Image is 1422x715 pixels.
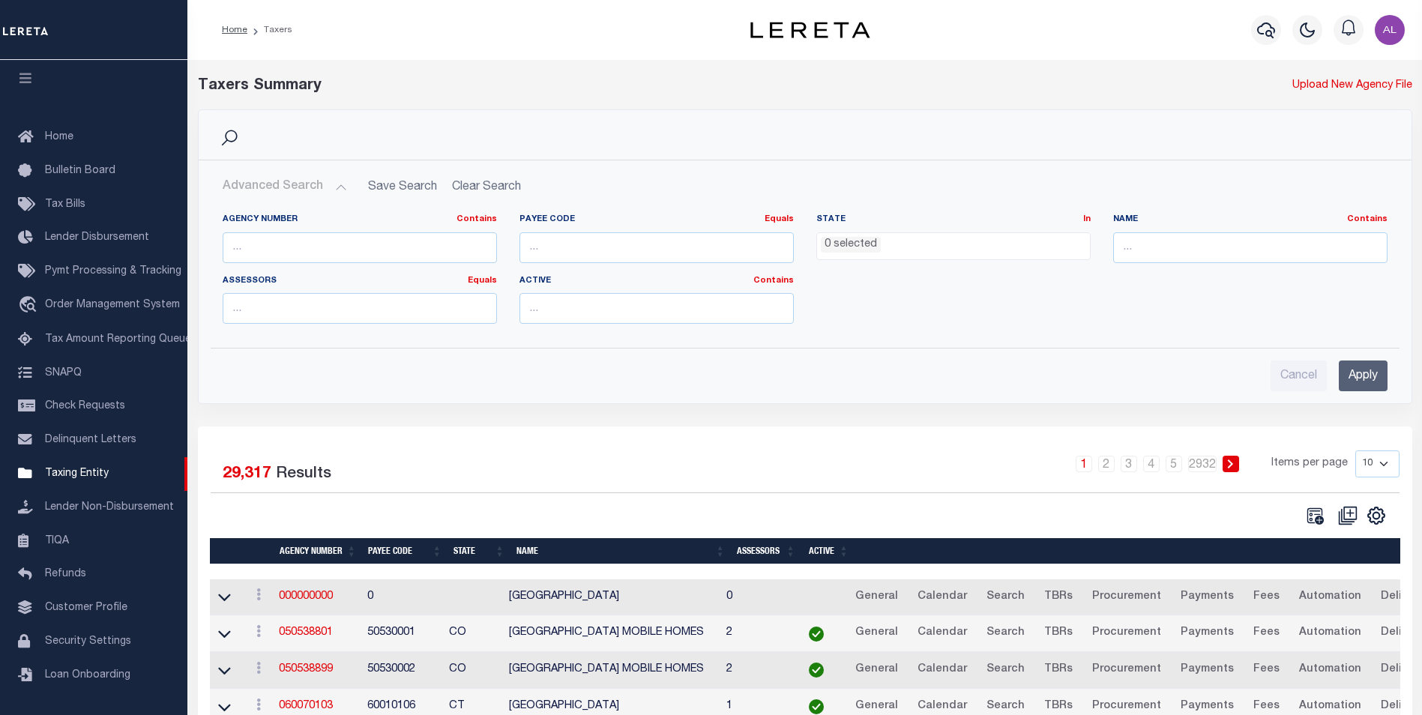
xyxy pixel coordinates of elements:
span: Loan Onboarding [45,670,130,681]
span: Tax Amount Reporting Queue [45,334,191,345]
img: check-icon-green.svg [809,699,824,714]
i: travel_explore [18,296,42,316]
td: 2 [720,652,790,689]
input: Apply [1339,360,1388,391]
span: Lender Non-Disbursement [45,502,174,513]
img: svg+xml;base64,PHN2ZyB4bWxucz0iaHR0cDovL3d3dy53My5vcmcvMjAwMC9zdmciIHBvaW50ZXItZXZlbnRzPSJub25lIi... [1375,15,1405,45]
a: In [1083,215,1091,223]
input: ... [519,232,794,263]
a: Calendar [911,585,974,609]
li: Taxers [247,23,292,37]
th: Agency Number: activate to sort column ascending [274,538,362,564]
a: Fees [1247,621,1286,645]
label: Agency Number [223,214,497,226]
a: General [849,658,905,682]
label: Payee Code [519,214,794,226]
a: Calendar [911,658,974,682]
label: Results [276,462,331,486]
img: check-icon-green.svg [809,663,824,678]
a: 060070103 [279,701,333,711]
a: Payments [1174,658,1241,682]
td: 50530002 [361,652,444,689]
span: 29,317 [223,466,271,482]
a: TBRs [1037,658,1079,682]
a: Contains [753,277,794,285]
a: TBRs [1037,585,1079,609]
th: Payee Code: activate to sort column ascending [362,538,448,564]
a: Equals [468,277,497,285]
th: Assessors: activate to sort column ascending [731,538,801,564]
span: Taxing Entity [45,468,109,479]
span: Home [45,132,73,142]
td: 50530001 [361,615,444,652]
td: 2 [720,615,790,652]
a: Home [222,25,247,34]
span: Delinquent Letters [45,435,136,445]
td: CO [443,652,503,689]
span: Refunds [45,569,86,579]
input: ... [519,293,794,324]
span: Lender Disbursement [45,232,149,243]
th: State: activate to sort column ascending [448,538,510,564]
a: Procurement [1085,585,1168,609]
a: Contains [1347,215,1388,223]
span: TIQA [45,535,69,546]
a: 000000000 [279,591,333,602]
a: Procurement [1085,621,1168,645]
td: 0 [720,579,790,616]
a: Search [980,658,1031,682]
a: Automation [1292,658,1368,682]
a: Automation [1292,585,1368,609]
a: Fees [1247,658,1286,682]
a: General [849,585,905,609]
input: ... [223,232,497,263]
a: 5 [1166,456,1182,472]
td: [GEOGRAPHIC_DATA] MOBILE HOMES [503,615,720,652]
span: SNAPQ [45,367,82,378]
td: 0 [361,579,444,616]
a: 1 [1076,456,1092,472]
label: Active [519,275,794,288]
a: Search [980,621,1031,645]
span: Pymt Processing & Tracking [45,266,181,277]
span: Customer Profile [45,603,127,613]
a: Payments [1174,621,1241,645]
td: CO [443,615,503,652]
th: Active: activate to sort column ascending [801,538,855,564]
a: 4 [1143,456,1160,472]
input: Cancel [1271,360,1327,391]
a: Fees [1247,585,1286,609]
span: Security Settings [45,636,131,647]
a: 2 [1098,456,1115,472]
input: ... [1113,232,1388,263]
img: logo-dark.svg [750,22,870,38]
a: Automation [1292,621,1368,645]
a: Payments [1174,585,1241,609]
a: TBRs [1037,621,1079,645]
span: Tax Bills [45,199,85,210]
a: Calendar [911,621,974,645]
a: Equals [765,215,794,223]
a: Search [980,585,1031,609]
label: Assessors [223,275,497,288]
span: Check Requests [45,401,125,411]
span: Order Management System [45,300,180,310]
td: [GEOGRAPHIC_DATA] MOBILE HOMES [503,652,720,689]
span: Bulletin Board [45,166,115,176]
a: 050538801 [279,627,333,638]
img: check-icon-green.svg [809,627,824,642]
input: ... [223,293,497,324]
a: Upload New Agency File [1292,78,1412,94]
label: State [816,214,1091,226]
a: Procurement [1085,658,1168,682]
th: Name: activate to sort column ascending [510,538,731,564]
a: 050538899 [279,664,333,675]
span: Items per page [1271,456,1348,472]
a: 2932 [1188,456,1217,472]
a: Contains [457,215,497,223]
a: General [849,621,905,645]
li: 0 selected [821,237,881,253]
a: 3 [1121,456,1137,472]
label: Name [1113,214,1388,226]
div: Taxers Summary [198,75,1103,97]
